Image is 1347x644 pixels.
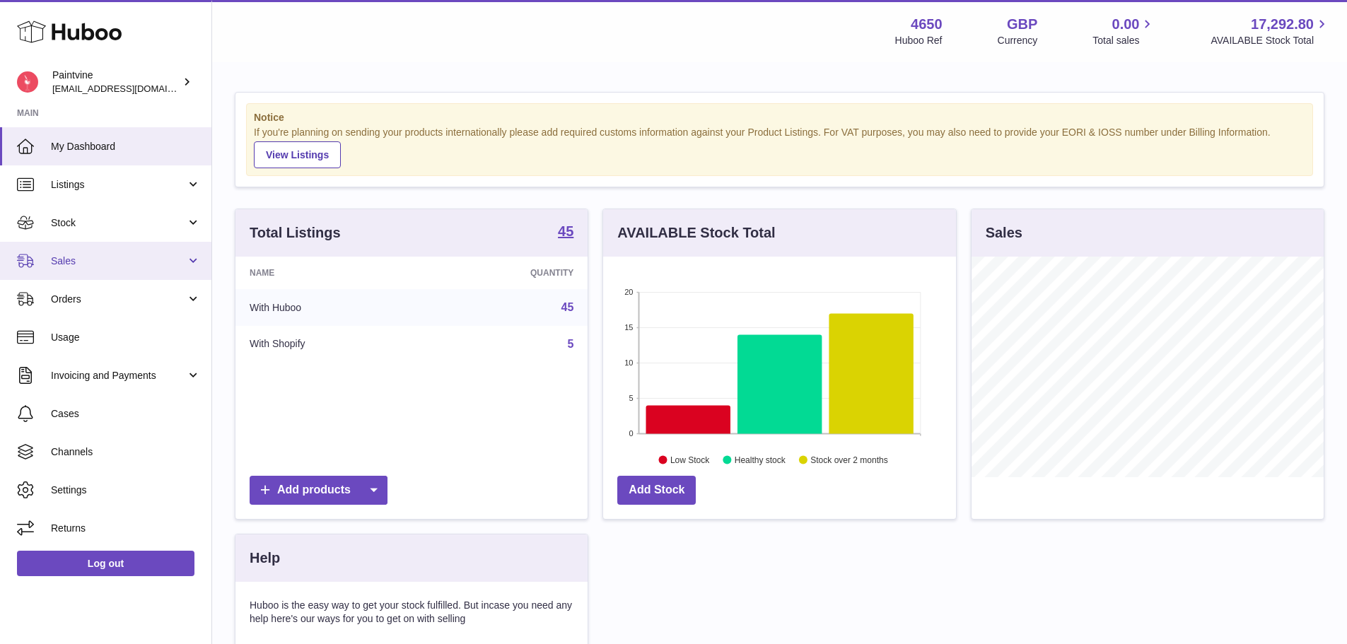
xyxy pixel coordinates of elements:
th: Name [235,257,426,289]
div: Paintvine [52,69,180,95]
span: AVAILABLE Stock Total [1211,34,1330,47]
text: Stock over 2 months [811,455,888,464]
a: 5 [567,338,573,350]
th: Quantity [426,257,588,289]
a: 45 [561,301,574,313]
a: Log out [17,551,194,576]
h3: Total Listings [250,223,341,242]
span: Invoicing and Payments [51,369,186,382]
span: [EMAIL_ADDRESS][DOMAIN_NAME] [52,83,208,94]
span: Sales [51,254,186,268]
span: 0.00 [1112,15,1140,34]
a: 17,292.80 AVAILABLE Stock Total [1211,15,1330,47]
span: Total sales [1092,34,1155,47]
span: Stock [51,216,186,230]
span: 17,292.80 [1251,15,1314,34]
span: Cases [51,407,201,421]
a: 0.00 Total sales [1092,15,1155,47]
span: Settings [51,484,201,497]
span: Listings [51,178,186,192]
text: Healthy stock [735,455,786,464]
td: With Shopify [235,326,426,363]
strong: Notice [254,111,1305,124]
span: Channels [51,445,201,459]
span: Orders [51,293,186,306]
h3: AVAILABLE Stock Total [617,223,775,242]
div: Huboo Ref [895,34,943,47]
text: 20 [625,288,634,296]
span: Returns [51,522,201,535]
text: Low Stock [670,455,710,464]
img: euan@paintvine.co.uk [17,71,38,93]
a: View Listings [254,141,341,168]
text: 15 [625,323,634,332]
a: 45 [558,224,573,241]
strong: GBP [1007,15,1037,34]
a: Add Stock [617,476,696,505]
h3: Sales [986,223,1022,242]
p: Huboo is the easy way to get your stock fulfilled. But incase you need any help here's our ways f... [250,599,573,626]
a: Add products [250,476,387,505]
span: My Dashboard [51,140,201,153]
strong: 4650 [911,15,943,34]
text: 5 [629,394,634,402]
td: With Huboo [235,289,426,326]
h3: Help [250,549,280,568]
span: Usage [51,331,201,344]
strong: 45 [558,224,573,238]
text: 10 [625,358,634,367]
div: Currency [998,34,1038,47]
text: 0 [629,429,634,438]
div: If you're planning on sending your products internationally please add required customs informati... [254,126,1305,168]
